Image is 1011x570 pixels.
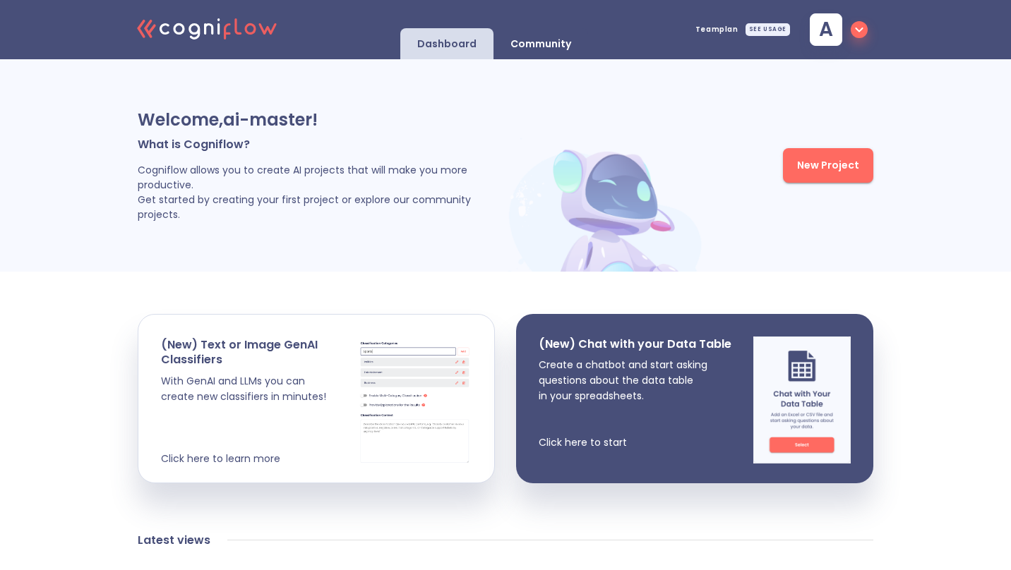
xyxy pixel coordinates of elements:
[161,373,358,466] p: With GenAI and LLMs you can create new classifiers in minutes! Click here to learn more
[417,37,477,51] p: Dashboard
[695,26,738,33] span: Team plan
[138,533,210,547] h4: Latest views
[358,337,472,464] img: cards stack img
[138,137,505,152] p: What is Cogniflow?
[510,37,571,51] p: Community
[161,337,358,368] p: (New) Text or Image GenAI Classifiers
[753,336,851,463] img: chat img
[783,148,873,183] button: New Project
[746,23,790,36] div: SEE USAGE
[539,357,731,450] p: Create a chatbot and start asking questions about the data table in your spreadsheets. Click here...
[138,163,505,222] p: Cogniflow allows you to create AI projects that will make you more productive. Get started by cre...
[505,138,710,272] img: header robot
[798,9,873,50] button: a
[539,336,731,351] p: (New) Chat with your Data Table
[138,109,505,131] p: Welcome, ai-master !
[797,157,859,174] span: New Project
[819,20,833,40] span: a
